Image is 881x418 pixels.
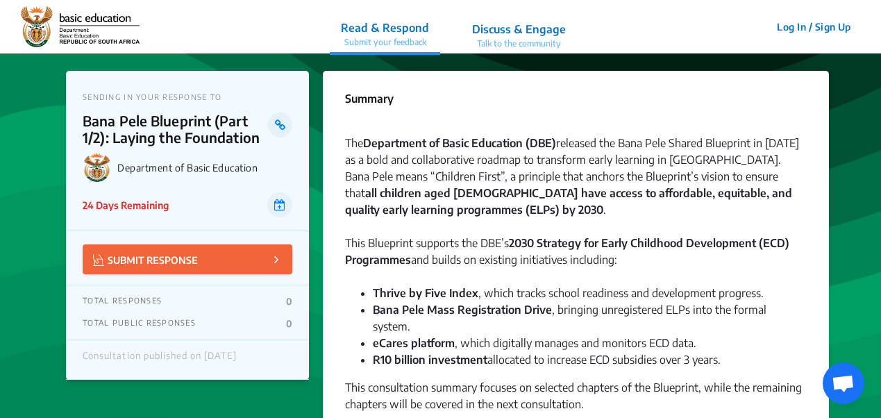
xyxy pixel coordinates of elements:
[83,153,112,182] img: Department of Basic Education logo
[83,318,196,329] p: TOTAL PUBLIC RESPONSES
[428,353,487,367] strong: investment
[373,336,455,350] strong: eCares platform
[83,296,162,307] p: TOTAL RESPONSES
[83,351,237,369] div: Consultation published on [DATE]
[823,362,864,404] div: Open chat
[93,254,104,266] img: Vector.jpg
[373,285,807,301] li: , which tracks school readiness and development progress.
[286,318,292,329] p: 0
[117,162,292,174] p: Department of Basic Education
[363,136,556,150] strong: Department of Basic Education (DBE)
[345,235,807,285] div: This Blueprint supports the DBE’s and builds on existing initiatives including:
[341,36,429,49] p: Submit your feedback
[83,244,292,274] button: SUBMIT RESPONSE
[21,6,140,48] img: r3bhv9o7vttlwasn7lg2llmba4yf
[341,19,429,36] p: Read & Respond
[93,251,198,267] p: SUBMIT RESPONSE
[345,186,792,217] strong: all children aged [DEMOGRAPHIC_DATA] have access to affordable, equitable, and quality early lear...
[472,37,566,50] p: Talk to the community
[373,353,426,367] strong: R10 billion
[373,286,478,300] strong: Thrive by Five Index
[286,296,292,307] p: 0
[373,303,552,317] strong: Bana Pele Mass Registration Drive
[472,21,566,37] p: Discuss & Engage
[373,335,807,351] li: , which digitally manages and monitors ECD data.
[373,351,807,368] li: allocated to increase ECD subsidies over 3 years.
[83,198,169,212] p: 24 Days Remaining
[83,92,292,101] p: SENDING IN YOUR RESPONSE TO
[768,16,860,37] button: Log In / Sign Up
[83,112,268,146] p: Bana Pele Blueprint (Part 1/2): Laying the Foundation
[345,236,789,267] strong: 2030 Strategy for Early Childhood Development (ECD) Programmes
[373,301,807,335] li: , bringing unregistered ELPs into the formal system.
[345,90,394,107] p: Summary
[345,135,807,235] div: The released the Bana Pele Shared Blueprint in [DATE] as a bold and collaborative roadmap to tran...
